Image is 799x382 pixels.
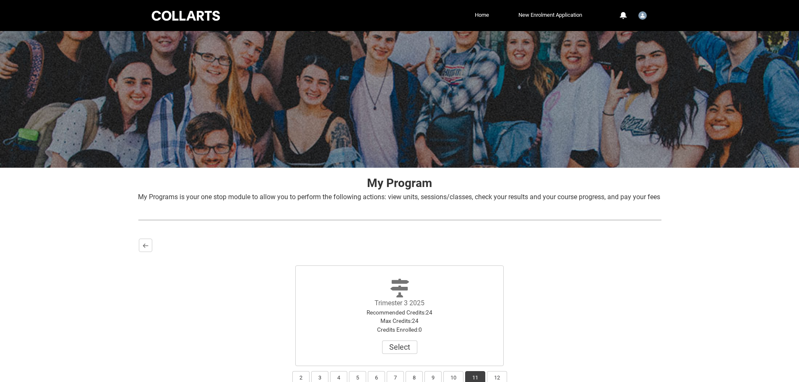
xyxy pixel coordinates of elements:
strong: My Program [367,176,432,190]
button: User Profile Student.ccharles.7161 [636,8,649,21]
a: Home [473,9,491,21]
img: Student.ccharles.7161 [638,11,647,20]
div: Recommended Credits : 24 [353,308,447,317]
div: Max Credits : 24 [353,317,447,325]
a: New Enrolment Application [516,9,584,21]
button: Trimester 3 2025Recommended Credits:24Max Credits:24Credits Enrolled:0 [382,340,417,354]
label: Trimester 3 2025 [375,299,424,307]
span: My Programs is your one stop module to allow you to perform the following actions: view units, se... [138,193,660,201]
div: Credits Enrolled : 0 [353,325,447,334]
button: Back [139,239,152,252]
img: REDU_GREY_LINE [138,216,661,224]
